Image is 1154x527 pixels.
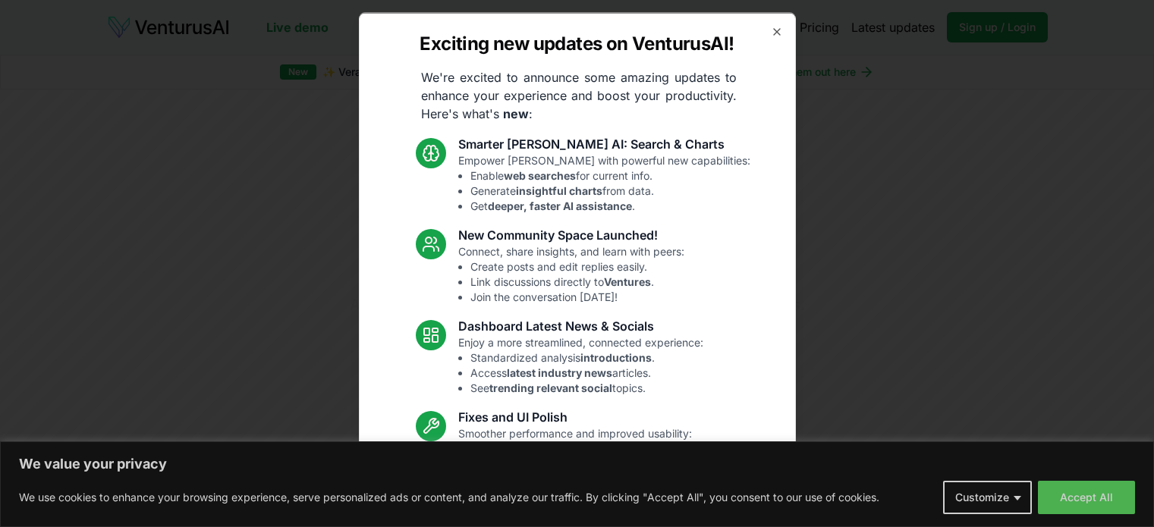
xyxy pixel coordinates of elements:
p: Connect, share insights, and learn with peers: [458,243,684,304]
li: See topics. [470,380,703,395]
h3: Smarter [PERSON_NAME] AI: Search & Charts [458,134,750,152]
strong: new [503,105,529,121]
li: Enable for current info. [470,168,750,183]
li: Access articles. [470,365,703,380]
strong: introductions [580,350,652,363]
h3: Dashboard Latest News & Socials [458,316,703,334]
li: Get . [470,198,750,213]
li: Enhanced overall UI consistency. [470,471,692,486]
li: Fixed mobile chat & sidebar glitches. [470,456,692,471]
li: Create posts and edit replies easily. [470,259,684,274]
strong: deeper, faster AI assistance [488,199,632,212]
li: Resolved Vera chart loading issue. [470,441,692,456]
strong: Ventures [604,274,651,287]
li: Join the conversation [DATE]! [470,289,684,304]
h2: Exciting new updates on VenturusAI! [420,31,734,55]
li: Link discussions directly to . [470,274,684,289]
strong: insightful charts [516,184,602,196]
h3: New Community Space Launched! [458,225,684,243]
li: Generate from data. [470,183,750,198]
p: Empower [PERSON_NAME] with powerful new capabilities: [458,152,750,213]
strong: trending relevant social [489,381,612,394]
strong: latest industry news [507,365,612,378]
strong: web searches [504,168,576,181]
p: Enjoy a more streamlined, connected experience: [458,334,703,395]
p: Smoother performance and improved usability: [458,425,692,486]
li: Standardized analysis . [470,350,703,365]
h3: Fixes and UI Polish [458,407,692,425]
p: We're excited to announce some amazing updates to enhance your experience and boost your producti... [409,67,749,122]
